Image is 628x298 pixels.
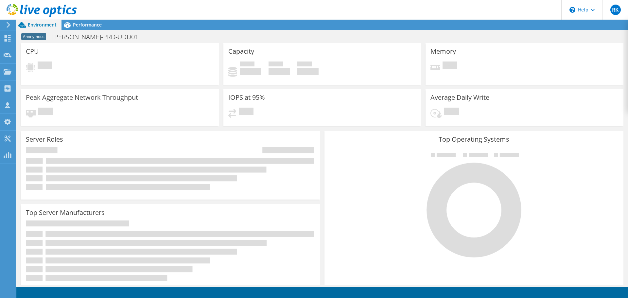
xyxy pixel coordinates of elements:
h4: 0 GiB [240,68,261,75]
span: Used [240,61,254,68]
h3: Top Server Manufacturers [26,209,105,216]
h1: [PERSON_NAME]-PRD-UDD01 [49,33,148,41]
span: Pending [444,108,459,116]
span: Total [297,61,312,68]
span: Pending [38,108,53,116]
h3: Average Daily Write [430,94,489,101]
h3: IOPS at 95% [228,94,265,101]
h3: Memory [430,48,456,55]
span: Pending [239,108,253,116]
span: RK [610,5,621,15]
h3: Peak Aggregate Network Throughput [26,94,138,101]
h3: Server Roles [26,136,63,143]
h3: Capacity [228,48,254,55]
h3: Top Operating Systems [329,136,619,143]
span: Free [269,61,283,68]
span: Anonymous [21,33,46,40]
svg: \n [569,7,575,13]
h4: 0 GiB [269,68,290,75]
span: Pending [443,61,457,70]
h4: 0 GiB [297,68,319,75]
h3: CPU [26,48,39,55]
span: Environment [28,22,57,28]
span: Pending [38,61,52,70]
span: Performance [73,22,102,28]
